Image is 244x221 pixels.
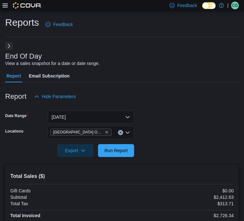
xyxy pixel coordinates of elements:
[104,147,128,154] span: Run Report
[53,129,103,135] span: [GEOGRAPHIC_DATA] Outpost
[50,129,112,136] span: Fort York Outpost
[10,172,234,180] h2: Total Sales ($)
[42,93,76,100] span: Hide Parameters
[5,60,100,67] div: View a sales snapshot for a date or date range.
[10,195,121,200] div: Subtotal
[5,129,24,134] label: Locations
[5,113,28,118] label: Date Range
[202,2,216,9] input: Dark Mode
[10,201,121,206] div: Total Tax
[123,201,234,206] div: $313.71
[29,69,70,82] span: Email Subscription
[232,2,238,9] span: CG
[177,2,197,9] span: Feedback
[123,195,234,200] div: $2,412.63
[5,93,26,100] h3: Report
[231,2,239,9] div: Chloe Guja
[125,130,130,135] button: Open list of options
[43,18,75,31] a: Feedback
[10,188,121,193] div: Gift Cards
[57,144,93,157] button: Export
[10,213,40,218] strong: Total Invoiced
[61,144,90,157] span: Export
[13,2,42,9] img: Cova
[5,42,13,50] button: Next
[123,188,234,193] div: $0.00
[5,52,42,60] h3: End Of Day
[53,21,73,28] span: Feedback
[32,90,78,103] button: Hide Parameters
[48,111,134,124] button: [DATE]
[227,2,229,9] p: |
[98,144,134,157] button: Run Report
[105,130,109,134] button: Remove Fort York Outpost from selection in this group
[6,69,21,82] span: Report
[118,130,123,135] button: Clear input
[5,16,39,29] h1: Reports
[123,213,234,218] div: $2,726.34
